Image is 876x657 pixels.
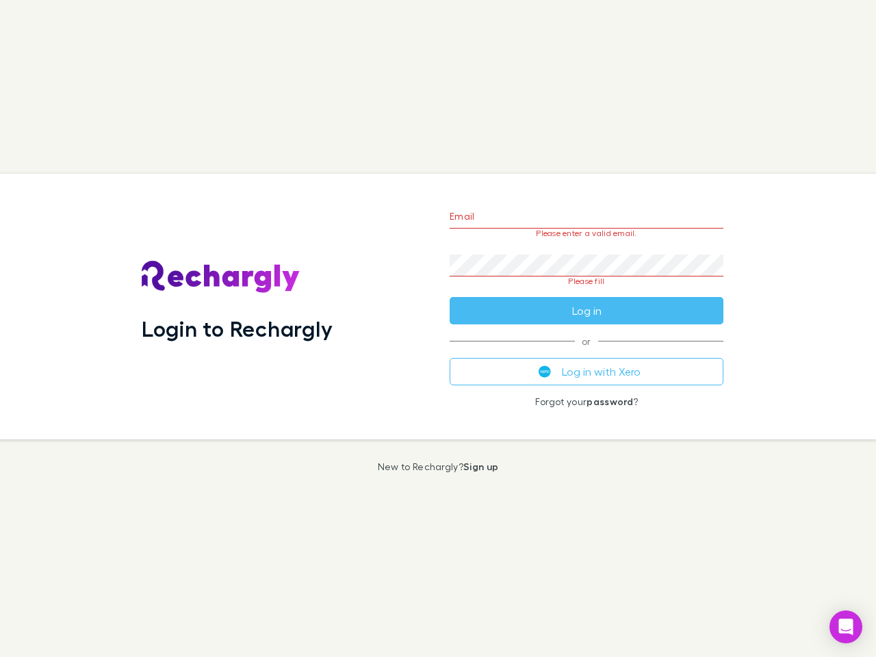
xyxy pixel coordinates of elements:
p: Please fill [450,276,723,286]
div: Open Intercom Messenger [829,610,862,643]
p: New to Rechargly? [378,461,499,472]
a: password [587,396,633,407]
img: Xero's logo [539,365,551,378]
a: Sign up [463,461,498,472]
h1: Login to Rechargly [142,315,333,342]
img: Rechargly's Logo [142,261,300,294]
p: Forgot your ? [450,396,723,407]
button: Log in with Xero [450,358,723,385]
p: Please enter a valid email. [450,229,723,238]
button: Log in [450,297,723,324]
